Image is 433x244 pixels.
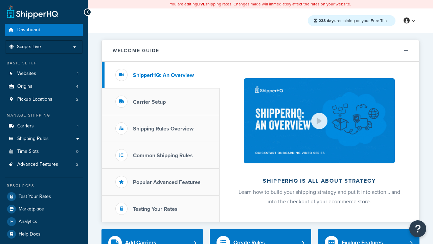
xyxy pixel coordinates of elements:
[113,48,159,53] h2: Welcome Guide
[5,228,83,240] a: Help Docs
[5,113,83,118] div: Manage Shipping
[77,123,78,129] span: 1
[133,206,178,212] h3: Testing Your Rates
[319,18,388,24] span: remaining on your Free Trial
[5,120,83,133] a: Carriers1
[5,158,83,171] a: Advanced Features2
[5,67,83,80] a: Websites1
[237,178,401,184] h2: ShipperHQ is all about strategy
[5,216,83,228] a: Analytics
[5,183,83,189] div: Resources
[238,188,400,205] span: Learn how to build your shipping strategy and put it into action… and into the checkout of your e...
[102,40,419,62] button: Welcome Guide
[197,1,205,7] b: LIVE
[319,18,336,24] strong: 233 days
[133,99,166,105] h3: Carrier Setup
[17,27,40,33] span: Dashboard
[5,93,83,106] a: Pickup Locations2
[76,84,78,89] span: 4
[17,162,58,167] span: Advanced Features
[5,80,83,93] a: Origins4
[17,136,49,142] span: Shipping Rules
[5,145,83,158] a: Time Slots0
[76,162,78,167] span: 2
[17,123,34,129] span: Carriers
[244,78,395,163] img: ShipperHQ is all about strategy
[5,80,83,93] li: Origins
[133,72,194,78] h3: ShipperHQ: An Overview
[409,220,426,237] button: Open Resource Center
[77,71,78,77] span: 1
[133,179,201,185] h3: Popular Advanced Features
[19,206,44,212] span: Marketplace
[76,97,78,102] span: 2
[19,194,51,200] span: Test Your Rates
[5,203,83,215] a: Marketplace
[19,219,37,225] span: Analytics
[17,149,39,155] span: Time Slots
[5,133,83,145] a: Shipping Rules
[17,97,52,102] span: Pickup Locations
[5,120,83,133] li: Carriers
[133,152,193,159] h3: Common Shipping Rules
[5,60,83,66] div: Basic Setup
[5,67,83,80] li: Websites
[17,84,32,89] span: Origins
[5,24,83,36] a: Dashboard
[19,231,41,237] span: Help Docs
[5,158,83,171] li: Advanced Features
[5,145,83,158] li: Time Slots
[5,190,83,203] a: Test Your Rates
[133,126,193,132] h3: Shipping Rules Overview
[76,149,78,155] span: 0
[17,44,41,50] span: Scope: Live
[5,93,83,106] li: Pickup Locations
[17,71,36,77] span: Websites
